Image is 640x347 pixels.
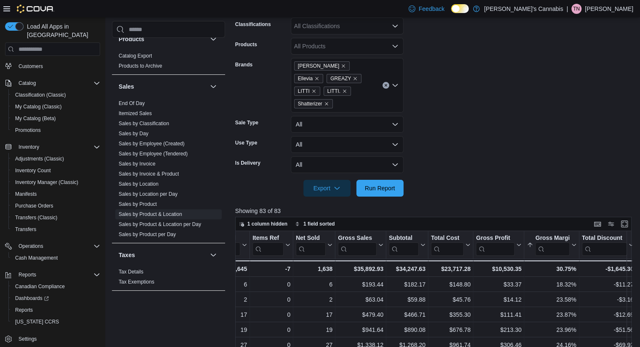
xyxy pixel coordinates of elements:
div: 19 [296,325,332,335]
span: Sales by Product & Location per Day [119,221,201,228]
div: Total Cost [431,234,464,256]
div: $479.40 [338,310,383,320]
a: My Catalog (Classic) [12,102,65,112]
a: Sales by Product & Location [119,211,182,217]
div: Total Cost [431,234,464,242]
a: Sales by Employee (Tendered) [119,151,188,157]
button: All [291,136,404,153]
span: Transfers (Classic) [15,214,57,221]
button: Open list of options [392,43,398,50]
a: Promotions [12,125,44,135]
label: Sale Type [235,119,258,126]
button: Subtotal [389,234,425,256]
a: Catalog Export [119,53,152,59]
a: Sales by Product & Location per Day [119,221,201,227]
span: Inventory Manager (Classic) [15,179,78,186]
p: [PERSON_NAME] [585,4,633,14]
div: $111.41 [476,310,521,320]
a: Cash Management [12,253,61,263]
span: Cash Management [15,255,58,261]
input: Dark Mode [451,4,469,13]
div: $45.76 [431,294,470,305]
div: Tiffany Neilan [571,4,582,14]
label: Is Delivery [235,160,260,166]
button: 1 column hidden [236,219,291,229]
button: 1 field sorted [292,219,338,229]
span: Reports [15,307,33,313]
div: Gross Margin [535,234,569,256]
div: 0 [252,279,290,289]
button: My Catalog (Classic) [8,101,104,113]
div: 1,645 [206,264,247,274]
div: -$3.16 [582,294,633,305]
button: Settings [2,333,104,345]
div: Total Discount [582,234,627,242]
span: Customers [15,61,100,71]
div: 23.87% [527,310,576,320]
span: Ellevia [298,74,313,83]
button: Export [303,180,351,197]
div: $890.08 [389,325,425,335]
a: Products to Archive [119,63,162,69]
span: Promotions [15,127,41,134]
h3: Products [119,35,144,43]
div: -$1,645.30 [582,264,633,274]
span: Shatterizer [298,100,322,108]
div: 18.32% [527,279,576,289]
span: Sales by Classification [119,120,169,127]
span: Tax Details [119,268,143,275]
span: GREAZY [327,74,361,83]
button: Remove Ellevia from selection in this group [314,76,319,81]
span: Purchase Orders [12,201,100,211]
a: Settings [15,334,40,344]
button: Inventory [15,142,42,152]
button: Promotions [8,124,104,136]
button: All [291,116,404,133]
button: Remove GREAZY from selection in this group [353,76,358,81]
span: Shatterizer [294,99,333,108]
div: $941.64 [338,325,383,335]
button: Remove LITTI. from selection in this group [342,89,347,94]
label: Classifications [235,21,271,28]
span: [PERSON_NAME] [298,62,340,70]
button: Transfers [8,223,104,235]
button: [US_STATE] CCRS [8,316,104,328]
img: Cova [17,5,54,13]
div: 17 [206,310,247,320]
span: Sales by Location per Day [119,191,178,197]
div: $148.80 [431,279,470,289]
div: $355.30 [431,310,470,320]
div: 19 [206,325,247,335]
a: Sales by Location [119,181,159,187]
div: 0 [252,325,290,335]
button: Reports [8,304,104,316]
span: Reports [12,305,100,315]
button: Display options [606,219,616,229]
span: Reports [19,271,36,278]
a: Sales by Day [119,131,149,137]
div: Gross Profit [476,234,515,256]
div: $676.78 [431,325,470,335]
span: Washington CCRS [12,317,100,327]
a: Inventory Manager (Classic) [12,177,82,187]
label: Products [235,41,257,48]
button: Total Discount [582,234,633,256]
button: Cash Management [8,252,104,264]
div: $193.44 [338,279,383,289]
a: Purchase Orders [12,201,57,211]
span: My Catalog (Classic) [15,103,62,110]
span: Operations [19,243,43,250]
span: Reports [15,270,100,280]
div: 30.75% [527,264,576,274]
div: 6 [206,279,247,289]
button: Open list of options [392,23,398,29]
a: Transfers (Classic) [12,213,61,223]
button: Clear input [382,82,389,89]
a: End Of Day [119,100,145,106]
span: Promotions [12,125,100,135]
span: Feedback [419,5,444,13]
div: $34,247.63 [389,264,425,274]
div: $182.17 [389,279,425,289]
div: Products [112,51,225,74]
